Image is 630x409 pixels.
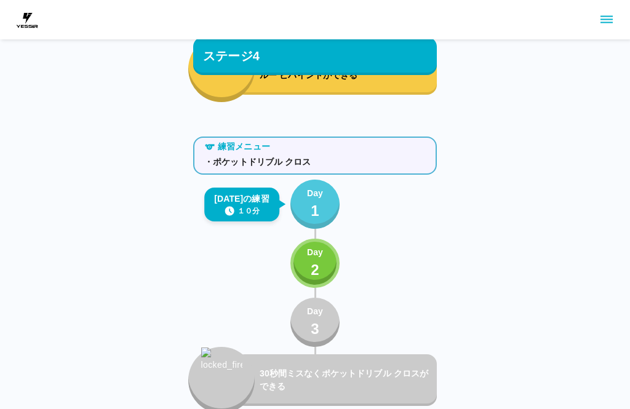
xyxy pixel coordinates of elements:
[188,36,255,102] button: fire_icon
[214,193,269,205] p: [DATE]の練習
[290,239,340,288] button: Day2
[311,200,319,222] p: 1
[596,9,617,30] button: sidemenu
[201,347,242,398] img: locked_fire_icon
[290,180,340,229] button: Day1
[307,305,323,318] p: Day
[290,298,340,347] button: Day3
[203,47,260,65] p: ステージ4
[311,259,319,281] p: 2
[204,156,426,169] p: ・ポケットドリブル クロス
[15,7,39,32] img: dummy
[307,187,323,200] p: Day
[260,367,432,393] p: 30秒間ミスなくポケットドリブル クロスができる
[307,246,323,259] p: Day
[237,205,260,216] p: １０分
[218,140,270,153] p: 練習メニュー
[311,318,319,340] p: 3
